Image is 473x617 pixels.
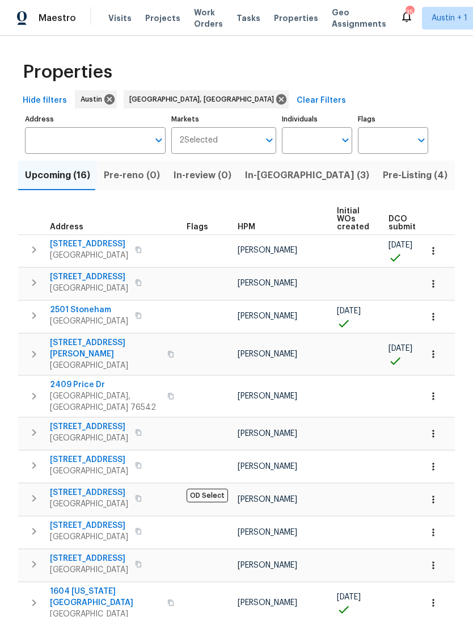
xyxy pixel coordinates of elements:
span: [PERSON_NAME] [238,350,297,358]
span: [DATE] [337,307,361,315]
span: Geo Assignments [332,7,386,30]
button: Hide filters [18,90,71,111]
span: Address [50,223,83,231]
span: In-review (0) [174,167,231,183]
span: Work Orders [194,7,223,30]
label: Markets [171,116,277,123]
span: Pre-Listing (4) [383,167,447,183]
span: [STREET_ADDRESS] [50,487,128,498]
span: Properties [23,66,112,78]
span: HPM [238,223,255,231]
button: Clear Filters [292,90,350,111]
span: [DATE] [388,345,412,352]
button: Open [261,132,277,148]
span: 1604 [US_STATE][GEOGRAPHIC_DATA] [50,586,161,608]
div: 35 [406,7,413,18]
div: [GEOGRAPHIC_DATA], [GEOGRAPHIC_DATA] [124,90,289,108]
span: [GEOGRAPHIC_DATA] [50,564,128,576]
span: Maestro [39,12,76,24]
span: 2 Selected [179,136,218,145]
span: Upcoming (16) [25,167,90,183]
span: OD Select [187,489,228,502]
span: [STREET_ADDRESS] [50,238,128,250]
span: [GEOGRAPHIC_DATA] [50,531,128,543]
span: [GEOGRAPHIC_DATA], [GEOGRAPHIC_DATA] [129,94,278,105]
span: 2409 Price Dr [50,379,161,391]
span: Visits [108,12,132,24]
span: [GEOGRAPHIC_DATA] [50,360,161,371]
span: [PERSON_NAME] [238,528,297,536]
span: [STREET_ADDRESS] [50,421,128,433]
span: Tasks [236,14,260,22]
span: [DATE] [388,241,412,249]
span: [STREET_ADDRESS] [50,520,128,531]
span: [DATE] [337,593,361,601]
span: Properties [274,12,318,24]
span: [GEOGRAPHIC_DATA], [GEOGRAPHIC_DATA] 76542 [50,391,161,413]
span: Flags [187,223,208,231]
span: DCO submitted [388,215,429,231]
label: Flags [358,116,428,123]
span: [GEOGRAPHIC_DATA] [50,433,128,444]
span: [GEOGRAPHIC_DATA] [50,498,128,510]
button: Open [151,132,167,148]
span: Hide filters [23,94,67,108]
span: [STREET_ADDRESS][PERSON_NAME] [50,337,161,360]
span: [GEOGRAPHIC_DATA] [50,316,128,327]
span: [PERSON_NAME] [238,279,297,287]
span: In-[GEOGRAPHIC_DATA] (3) [245,167,369,183]
span: Projects [145,12,180,24]
div: Austin [75,90,117,108]
span: Clear Filters [297,94,346,108]
span: [PERSON_NAME] [238,246,297,254]
button: Open [413,132,429,148]
span: Initial WOs created [337,207,369,231]
span: [GEOGRAPHIC_DATA] [50,250,128,261]
span: [GEOGRAPHIC_DATA] [50,283,128,294]
span: Austin + 1 [432,12,467,24]
button: Open [337,132,353,148]
span: [STREET_ADDRESS] [50,553,128,564]
label: Individuals [282,116,352,123]
span: [PERSON_NAME] [238,312,297,320]
span: 2501 Stoneham [50,304,128,316]
span: Austin [81,94,107,105]
span: [STREET_ADDRESS] [50,454,128,465]
span: [PERSON_NAME] [238,430,297,438]
span: [PERSON_NAME] [238,561,297,569]
span: [PERSON_NAME] [238,463,297,471]
span: [STREET_ADDRESS] [50,271,128,283]
span: [PERSON_NAME] [238,599,297,607]
span: [PERSON_NAME] [238,496,297,503]
label: Address [25,116,166,123]
span: Pre-reno (0) [104,167,160,183]
span: [PERSON_NAME] [238,392,297,400]
span: [GEOGRAPHIC_DATA] [50,465,128,477]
